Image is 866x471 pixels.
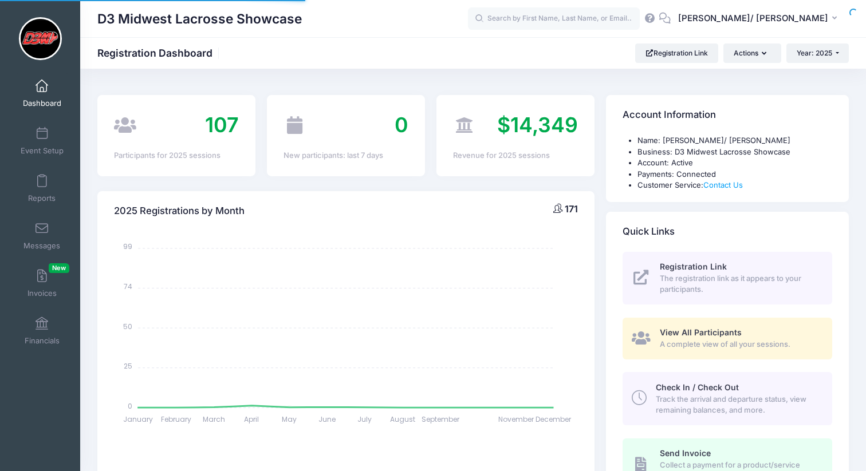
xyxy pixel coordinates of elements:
a: Contact Us [703,180,743,189]
span: Dashboard [23,98,61,108]
li: Customer Service: [637,180,832,191]
li: Account: Active [637,157,832,169]
button: Actions [723,43,781,63]
button: [PERSON_NAME]/ [PERSON_NAME] [671,6,849,32]
span: 0 [395,112,408,137]
h4: Quick Links [623,215,675,248]
tspan: December [536,414,572,424]
li: Name: [PERSON_NAME]/ [PERSON_NAME] [637,135,832,147]
span: $14,349 [497,112,578,137]
span: 171 [565,203,578,215]
span: A complete view of all your sessions. [660,339,819,350]
tspan: 0 [128,401,132,410]
tspan: September [422,414,460,424]
tspan: 50 [123,321,132,331]
tspan: April [244,414,259,424]
div: Revenue for 2025 sessions [453,150,578,161]
tspan: August [390,414,415,424]
h1: D3 Midwest Lacrosse Showcase [97,6,302,32]
a: InvoicesNew [15,263,69,303]
h4: Account Information [623,99,716,132]
span: Send Invoice [660,448,711,458]
a: Registration Link The registration link as it appears to your participants. [623,252,832,304]
tspan: November [498,414,534,424]
span: The registration link as it appears to your participants. [660,273,819,295]
a: Check In / Check Out Track the arrival and departure status, view remaining balances, and more. [623,372,832,425]
tspan: June [318,414,336,424]
tspan: February [161,414,191,424]
span: View All Participants [660,327,742,337]
tspan: May [282,414,297,424]
span: 107 [205,112,239,137]
tspan: 74 [124,282,132,291]
tspan: March [203,414,225,424]
span: Messages [23,241,60,251]
span: Invoices [27,288,57,298]
a: Registration Link [635,43,718,63]
span: Check In / Check Out [656,382,739,392]
h4: 2025 Registrations by Month [114,195,245,227]
a: Messages [15,216,69,256]
span: [PERSON_NAME]/ [PERSON_NAME] [678,12,828,25]
a: Financials [15,311,69,351]
span: New [49,263,69,273]
a: Dashboard [15,73,69,113]
h1: Registration Dashboard [97,47,222,59]
tspan: 99 [123,242,132,251]
span: Financials [25,336,60,346]
span: Track the arrival and departure status, view remaining balances, and more. [656,394,819,416]
div: New participants: last 7 days [284,150,408,161]
a: View All Participants A complete view of all your sessions. [623,318,832,359]
span: Event Setup [21,146,64,156]
a: Event Setup [15,121,69,161]
tspan: 25 [124,361,132,371]
li: Business: D3 Midwest Lacrosse Showcase [637,147,832,158]
span: Year: 2025 [797,49,832,57]
tspan: July [358,414,372,424]
span: Registration Link [660,262,727,271]
span: Reports [28,193,56,203]
li: Payments: Connected [637,169,832,180]
input: Search by First Name, Last Name, or Email... [468,7,640,30]
a: Reports [15,168,69,208]
button: Year: 2025 [786,43,849,63]
div: Participants for 2025 sessions [114,150,239,161]
img: D3 Midwest Lacrosse Showcase [19,17,62,60]
tspan: January [123,414,153,424]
